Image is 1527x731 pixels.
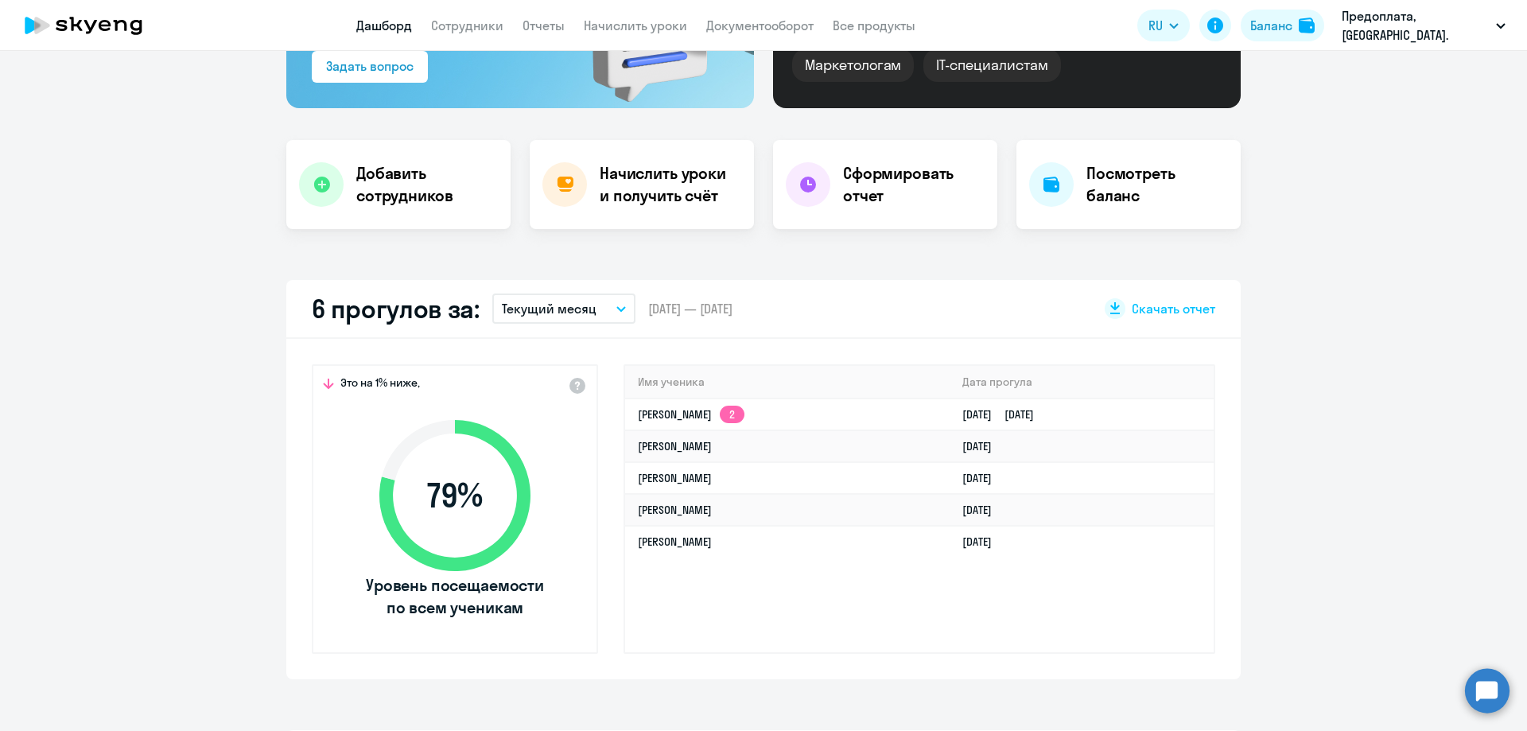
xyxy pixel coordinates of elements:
[962,407,1047,422] a: [DATE][DATE]
[792,49,914,82] div: Маркетологам
[638,407,744,422] a: [PERSON_NAME]2
[1148,16,1163,35] span: RU
[600,162,738,207] h4: Начислить уроки и получить счёт
[523,17,565,33] a: Отчеты
[363,574,546,619] span: Уровень посещаемости по всем ученикам
[1342,6,1490,45] p: Предоплата, [GEOGRAPHIC_DATA]. ПРОЕКТНАЯ ЛОГИСТИКА, ООО
[1334,6,1513,45] button: Предоплата, [GEOGRAPHIC_DATA]. ПРОЕКТНАЯ ЛОГИСТИКА, ООО
[962,471,1004,485] a: [DATE]
[326,56,414,76] div: Задать вопрос
[950,366,1214,399] th: Дата прогула
[638,503,712,517] a: [PERSON_NAME]
[584,17,687,33] a: Начислить уроки
[502,299,596,318] p: Текущий месяц
[1250,16,1292,35] div: Баланс
[431,17,503,33] a: Сотрудники
[356,17,412,33] a: Дашборд
[356,162,498,207] h4: Добавить сотрудников
[720,406,744,423] app-skyeng-badge: 2
[312,293,480,325] h2: 6 прогулов за:
[843,162,985,207] h4: Сформировать отчет
[492,294,635,324] button: Текущий месяц
[363,476,546,515] span: 79 %
[962,439,1004,453] a: [DATE]
[962,535,1004,549] a: [DATE]
[638,439,712,453] a: [PERSON_NAME]
[833,17,915,33] a: Все продукты
[962,503,1004,517] a: [DATE]
[923,49,1060,82] div: IT-специалистам
[1241,10,1324,41] button: Балансbalance
[638,471,712,485] a: [PERSON_NAME]
[1137,10,1190,41] button: RU
[638,535,712,549] a: [PERSON_NAME]
[1132,300,1215,317] span: Скачать отчет
[648,300,732,317] span: [DATE] — [DATE]
[706,17,814,33] a: Документооборот
[625,366,950,399] th: Имя ученика
[312,51,428,83] button: Задать вопрос
[340,375,420,395] span: Это на 1% ниже,
[1299,17,1315,33] img: balance
[1086,162,1228,207] h4: Посмотреть баланс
